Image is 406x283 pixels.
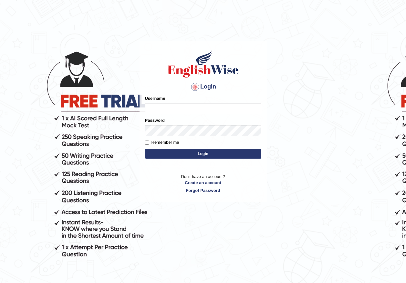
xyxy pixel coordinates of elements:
[166,49,240,79] img: Logo of English Wise sign in for intelligent practice with AI
[145,180,261,186] a: Create an account
[145,117,165,123] label: Password
[145,173,261,194] p: Don't have an account?
[145,187,261,194] a: Forgot Password
[145,82,261,92] h4: Login
[145,141,149,145] input: Remember me
[145,149,261,159] button: Login
[145,95,165,101] label: Username
[145,139,179,146] label: Remember me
